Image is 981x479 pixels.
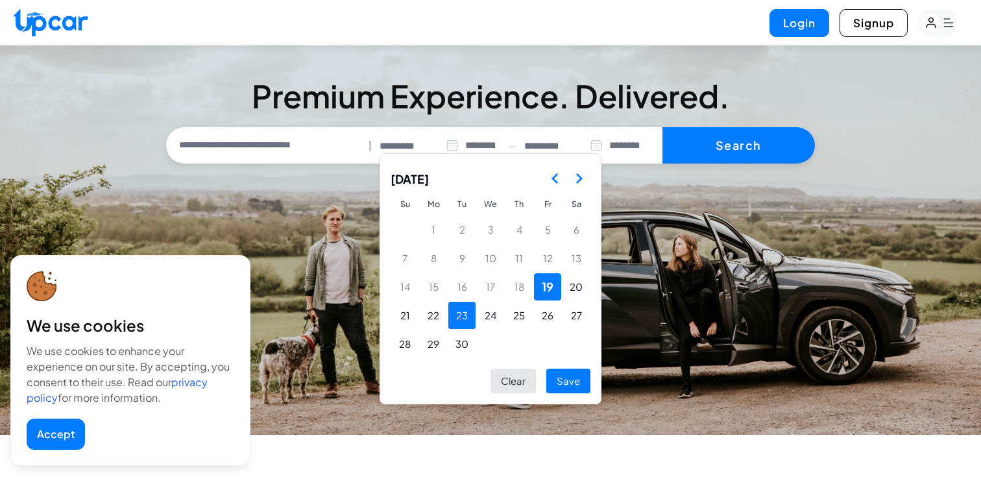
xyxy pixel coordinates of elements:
button: Save [546,369,590,394]
button: Saturday, September 20th, 2025 [563,273,590,301]
span: | [369,138,372,153]
button: Sunday, September 14th, 2025 [391,273,418,301]
th: Thursday [505,193,533,215]
h3: Premium Experience. Delivered. [166,80,815,112]
button: Friday, September 12th, 2025 [534,245,561,272]
button: Saturday, September 27th, 2025 [563,302,590,329]
button: Sunday, September 28th, 2025 [391,330,418,358]
button: Monday, September 8th, 2025 [420,245,447,272]
button: Tuesday, September 16th, 2025 [448,273,476,301]
button: Accept [27,419,85,450]
img: Upcar Logo [13,8,88,36]
button: Signup [840,9,908,37]
th: Sunday [391,193,419,215]
span: — [508,138,516,153]
button: Monday, September 1st, 2025 [420,216,447,243]
button: Go to the Previous Month [544,167,567,190]
button: Sunday, September 7th, 2025 [391,245,418,272]
img: cookie-icon.svg [27,271,57,302]
button: Wednesday, September 3rd, 2025 [477,216,504,243]
button: Friday, September 26th, 2025 [534,302,561,329]
button: Tuesday, September 30th, 2025 [448,330,476,358]
th: Wednesday [476,193,505,215]
button: Thursday, September 11th, 2025 [505,245,533,272]
button: Thursday, September 18th, 2025 [505,273,533,301]
button: Login [769,9,829,37]
button: Saturday, September 13th, 2025 [563,245,590,272]
button: Monday, September 22nd, 2025 [420,302,447,329]
div: We use cookies [27,315,234,336]
button: Wednesday, September 10th, 2025 [477,245,504,272]
button: Clear [490,369,536,394]
button: Saturday, September 6th, 2025 [563,216,590,243]
button: Sunday, September 21st, 2025 [391,302,418,329]
button: Thursday, September 25th, 2025 [505,302,533,329]
button: Monday, September 15th, 2025 [420,273,447,301]
button: Wednesday, September 24th, 2025 [477,302,504,329]
button: Tuesday, September 23rd, 2025 [448,302,476,329]
span: [DATE] [391,164,429,193]
th: Tuesday [448,193,476,215]
button: Thursday, September 4th, 2025 [505,216,533,243]
button: Tuesday, September 9th, 2025 [448,245,476,272]
button: Wednesday, September 17th, 2025 [477,273,504,301]
th: Saturday [562,193,590,215]
table: September 2025 [391,193,590,358]
button: Go to the Next Month [567,167,590,190]
button: Tuesday, September 2nd, 2025 [448,216,476,243]
div: We use cookies to enhance your experience on our site. By accepting, you consent to their use. Re... [27,343,234,406]
button: Monday, September 29th, 2025 [420,330,447,358]
button: Friday, September 5th, 2025 [534,216,561,243]
th: Monday [419,193,448,215]
button: Search [662,127,815,164]
th: Friday [533,193,562,215]
button: Today, Friday, September 19th, 2025, selected [534,273,561,301]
